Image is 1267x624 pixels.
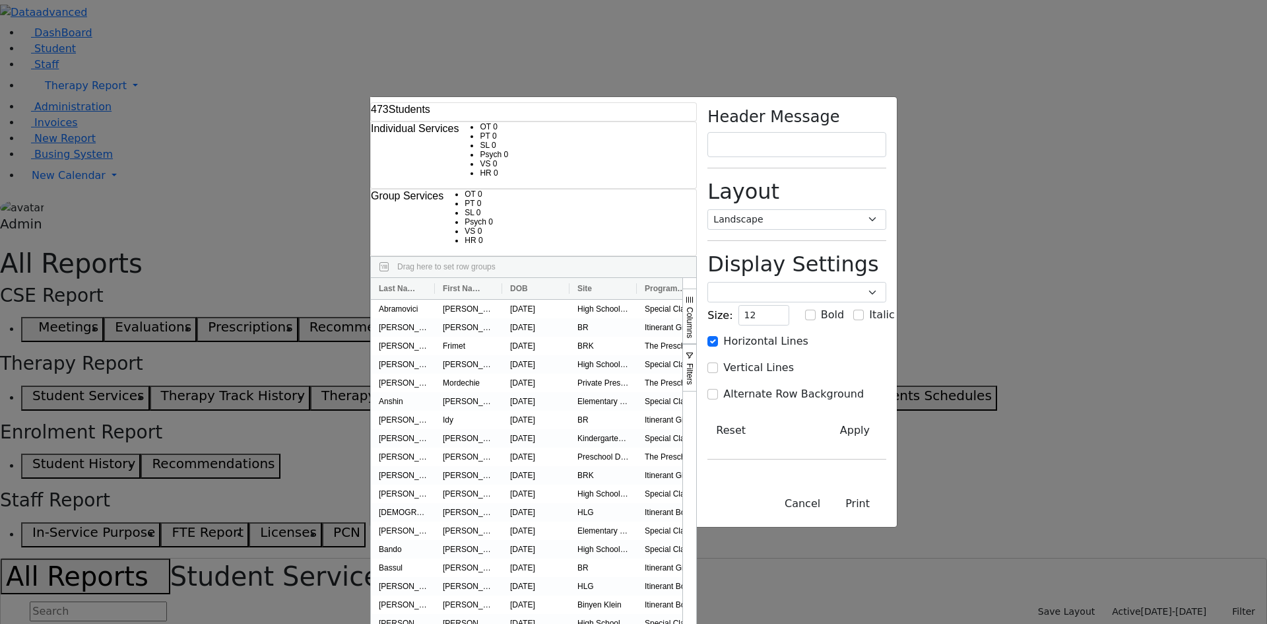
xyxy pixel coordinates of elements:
[371,355,435,374] div: [PERSON_NAME]
[465,190,475,199] span: OT
[480,159,490,168] span: VS
[371,448,435,466] div: [PERSON_NAME]
[371,104,389,115] span: 473
[478,226,482,236] span: 0
[371,540,435,559] div: Bando
[465,236,476,245] span: HR
[371,374,435,392] div: [PERSON_NAME]
[502,522,569,540] div: [DATE]
[502,577,569,596] div: [DATE]
[435,522,502,540] div: [PERSON_NAME]
[435,318,502,337] div: [PERSON_NAME]
[707,308,732,324] label: Size:
[869,307,894,323] label: Italic
[371,122,459,135] h6: Individual Services
[569,540,637,559] div: High School Boys Division
[502,448,569,466] div: [DATE]
[435,577,502,596] div: [PERSON_NAME]
[478,236,483,245] span: 0
[493,159,498,168] span: 0
[465,208,474,217] span: SL
[480,131,490,141] span: PT
[502,392,569,411] div: [DATE]
[637,540,704,559] div: Special Class - K12
[723,333,808,349] label: Horizontal Lines
[502,300,569,318] div: [DATE]
[637,559,704,577] div: Itinerant Girls
[371,337,435,355] div: [PERSON_NAME]
[569,429,637,448] div: Kindergarten PS
[707,108,886,127] h4: Header Message
[371,429,435,448] div: [PERSON_NAME]
[435,337,502,355] div: Frimet
[685,363,694,385] span: Filters
[577,284,592,293] span: Site
[435,596,502,614] div: [PERSON_NAME]
[685,307,694,338] span: Columns
[371,577,1108,596] div: Press SPACE to select this row.
[707,179,886,204] h2: Layout
[502,355,569,374] div: [DATE]
[435,559,502,577] div: [PERSON_NAME]
[371,577,435,596] div: [PERSON_NAME]
[502,429,569,448] div: [DATE]
[637,596,704,614] div: Itinerant Boys
[569,374,637,392] div: Private Preschool
[637,411,704,429] div: Itinerant Girls
[637,485,704,503] div: Special Class - K12
[502,485,569,503] div: [DATE]
[371,300,1108,318] div: Press SPACE to select this row.
[723,360,794,376] label: Vertical Lines
[637,466,704,485] div: Itinerant Girls
[371,466,1108,485] div: Press SPACE to select this row.
[443,284,484,293] span: First Name
[492,131,497,141] span: 0
[821,307,844,323] label: Bold
[569,318,637,337] div: BR
[379,284,416,293] span: Last Name
[435,540,502,559] div: [PERSON_NAME]
[435,411,502,429] div: Idy
[435,503,502,522] div: [PERSON_NAME]
[371,337,1108,355] div: Press SPACE to select this row.
[637,522,704,540] div: Special Class - K12
[707,252,886,277] h2: Display Settings
[494,168,498,178] span: 0
[371,318,435,337] div: [PERSON_NAME]
[371,355,1108,374] div: Press SPACE to select this row.
[569,522,637,540] div: Elementary Division
[569,448,637,466] div: Preschool Division
[492,141,496,150] span: 0
[645,284,686,293] span: Program Type
[371,503,435,522] div: [DEMOGRAPHIC_DATA]
[502,540,569,559] div: [DATE]
[502,374,569,392] div: [DATE]
[478,190,482,199] span: 0
[371,392,435,411] div: Anshin
[569,337,637,355] div: BRK
[371,596,1108,614] div: Press SPACE to select this row.
[371,559,435,577] div: Bassul
[476,208,481,217] span: 0
[435,300,502,318] div: [PERSON_NAME]
[465,226,475,236] span: VS
[502,337,569,355] div: [DATE]
[637,448,704,466] div: The Preschool Half-Day
[637,392,704,411] div: Special Class - K12
[397,262,496,271] span: Drag here to set row groups
[707,418,754,443] button: Reset
[371,190,443,202] h6: Group Services
[569,577,637,596] div: HLG
[371,411,435,429] div: [PERSON_NAME]
[371,559,1108,577] div: Press SPACE to select this row.
[504,150,508,159] span: 0
[480,168,491,178] span: HR
[480,150,502,159] span: Psych
[371,429,1108,448] div: Press SPACE to select this row.
[510,284,528,293] span: DOB
[435,485,502,503] div: [PERSON_NAME]
[776,491,829,516] button: Close
[569,392,637,411] div: Elementary Division
[637,429,704,448] div: Special Class - K12
[569,503,637,522] div: HLG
